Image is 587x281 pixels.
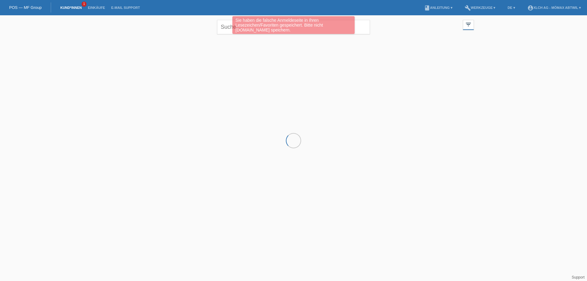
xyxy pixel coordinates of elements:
a: Support [572,275,585,279]
a: POS — MF Group [9,5,42,10]
i: account_circle [527,5,533,11]
a: Kund*innen [57,6,85,9]
i: build [465,5,471,11]
div: Sie haben die falsche Anmeldeseite in Ihren Lesezeichen/Favoriten gespeichert. Bitte nicht [DOMAI... [232,16,355,34]
a: E-Mail Support [108,6,143,9]
i: book [424,5,430,11]
a: bookAnleitung ▾ [421,6,456,9]
span: 1 [82,2,87,7]
a: buildWerkzeuge ▾ [462,6,499,9]
a: DE ▾ [504,6,518,9]
a: Einkäufe [85,6,108,9]
a: account_circleXLCH AG - Mömax Abtwil ▾ [524,6,584,9]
